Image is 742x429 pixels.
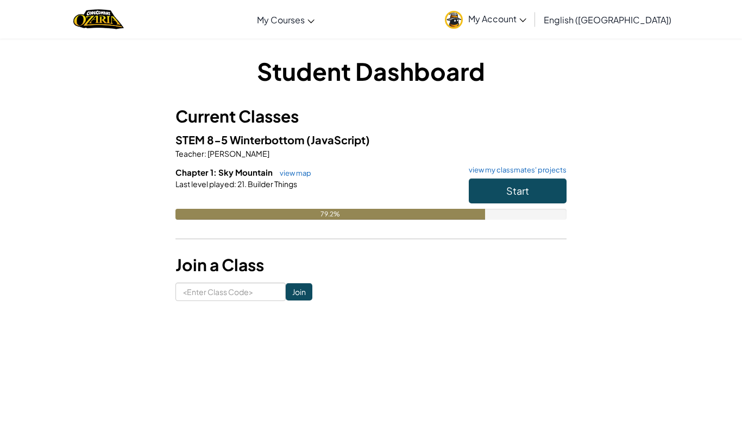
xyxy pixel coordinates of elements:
[257,14,305,25] span: My Courses
[236,179,247,189] span: 21.
[306,133,370,146] span: (JavaScript)
[175,104,567,129] h3: Current Classes
[274,169,311,177] a: view map
[204,149,206,158] span: :
[445,11,463,29] img: avatar
[175,149,204,158] span: Teacher
[175,209,485,220] div: 79.2%
[251,5,320,34] a: My Courses
[544,14,671,25] span: English ([GEOGRAPHIC_DATA])
[468,13,526,24] span: My Account
[73,8,124,30] img: Home
[175,133,306,146] span: STEM 8-5 Winterbottom
[206,149,269,158] span: [PERSON_NAME]
[175,253,567,277] h3: Join a Class
[247,179,297,189] span: Builder Things
[463,167,567,174] a: view my classmates' projects
[175,167,274,177] span: Chapter 1: Sky Mountain
[286,283,312,300] input: Join
[175,283,286,301] input: <Enter Class Code>
[175,54,567,88] h1: Student Dashboard
[175,179,234,189] span: Last level played
[538,5,677,34] a: English ([GEOGRAPHIC_DATA])
[469,178,567,203] button: Start
[439,2,532,36] a: My Account
[234,179,236,189] span: :
[506,184,529,197] span: Start
[73,8,124,30] a: Ozaria by CodeCombat logo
